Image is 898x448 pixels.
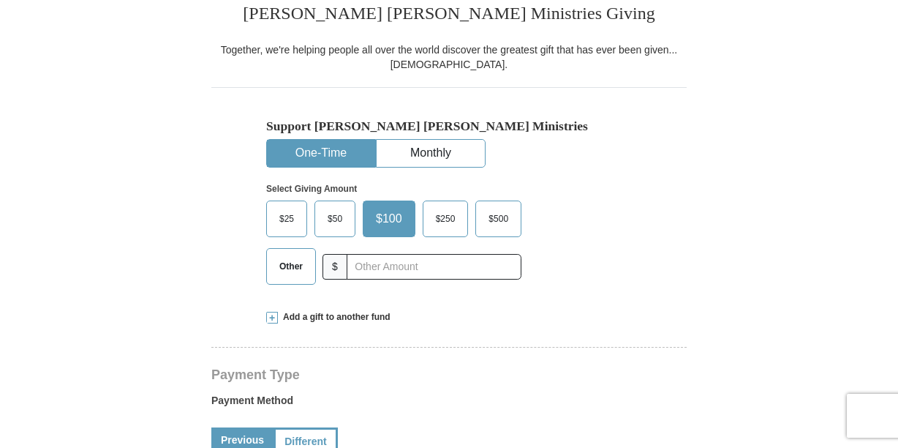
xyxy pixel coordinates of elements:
[267,140,375,167] button: One-Time
[369,208,410,230] span: $100
[278,311,390,324] span: Add a gift to another fund
[211,369,687,381] h4: Payment Type
[320,208,350,230] span: $50
[211,42,687,72] div: Together, we're helping people all over the world discover the greatest gift that has ever been g...
[322,254,347,280] span: $
[429,208,463,230] span: $250
[347,254,521,280] input: Other Amount
[272,208,301,230] span: $25
[266,184,357,194] strong: Select Giving Amount
[272,255,310,277] span: Other
[481,208,516,230] span: $500
[377,140,485,167] button: Monthly
[211,393,687,415] label: Payment Method
[266,119,632,134] h5: Support [PERSON_NAME] [PERSON_NAME] Ministries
